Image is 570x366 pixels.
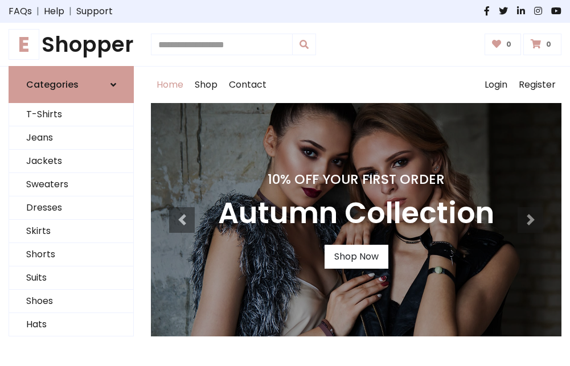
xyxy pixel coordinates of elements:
[9,243,133,266] a: Shorts
[9,29,39,60] span: E
[76,5,113,18] a: Support
[503,39,514,50] span: 0
[9,5,32,18] a: FAQs
[9,266,133,290] a: Suits
[9,66,134,103] a: Categories
[543,39,554,50] span: 0
[9,126,133,150] a: Jeans
[189,67,223,103] a: Shop
[479,67,513,103] a: Login
[64,5,76,18] span: |
[9,290,133,313] a: Shoes
[9,220,133,243] a: Skirts
[9,32,134,57] a: EShopper
[223,67,272,103] a: Contact
[523,34,561,55] a: 0
[513,67,561,103] a: Register
[485,34,522,55] a: 0
[9,150,133,173] a: Jackets
[218,171,494,187] h4: 10% Off Your First Order
[9,313,133,336] a: Hats
[9,32,134,57] h1: Shopper
[9,103,133,126] a: T-Shirts
[218,196,494,231] h3: Autumn Collection
[9,196,133,220] a: Dresses
[151,67,189,103] a: Home
[26,79,79,90] h6: Categories
[32,5,44,18] span: |
[325,245,388,269] a: Shop Now
[9,173,133,196] a: Sweaters
[44,5,64,18] a: Help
